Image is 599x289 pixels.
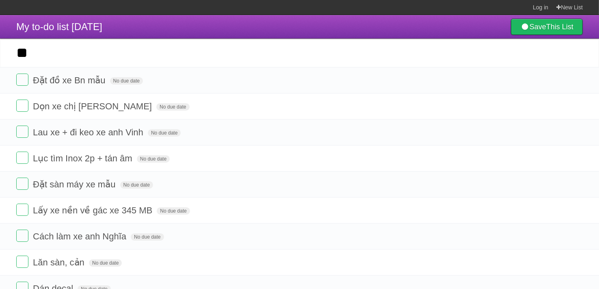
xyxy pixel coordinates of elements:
[16,204,28,216] label: Done
[157,207,190,215] span: No due date
[546,23,573,31] b: This List
[33,127,145,137] span: Lau xe + đi keo xe anh Vinh
[131,233,164,241] span: No due date
[156,103,189,111] span: No due date
[33,231,128,241] span: Cách làm xe anh Nghĩa
[16,74,28,86] label: Done
[33,101,154,111] span: Dọn xe chị [PERSON_NAME]
[16,126,28,138] label: Done
[33,153,134,163] span: Lục tìm Inox 2p + tán âm
[33,257,86,267] span: Lăn sàn, cản
[16,256,28,268] label: Done
[33,75,107,85] span: Đặt đồ xe Bn mẫu
[16,21,102,32] span: My to-do list [DATE]
[120,181,153,189] span: No due date
[148,129,181,137] span: No due date
[16,178,28,190] label: Done
[89,259,122,267] span: No due date
[33,205,154,215] span: Lấy xe nền về gác xe 345 MB
[511,19,583,35] a: SaveThis List
[33,179,117,189] span: Đặt sàn máy xe mẫu
[16,100,28,112] label: Done
[110,77,143,85] span: No due date
[16,152,28,164] label: Done
[16,230,28,242] label: Done
[137,155,170,163] span: No due date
